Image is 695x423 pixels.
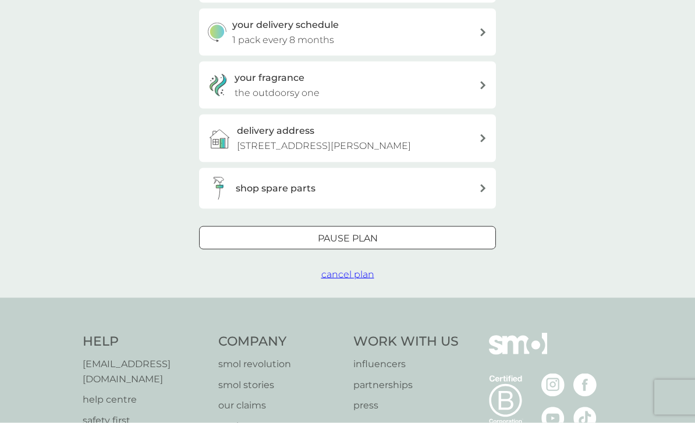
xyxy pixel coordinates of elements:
[83,333,207,351] h4: Help
[541,374,565,397] img: visit the smol Instagram page
[321,267,374,282] button: cancel plan
[235,70,304,86] h3: your fragrance
[218,333,342,351] h4: Company
[199,62,496,109] a: your fragrancethe outdoorsy one
[199,168,496,209] button: shop spare parts
[218,398,342,413] a: our claims
[489,333,547,372] img: smol
[232,33,334,48] p: 1 pack every 8 months
[353,398,459,413] a: press
[321,269,374,280] span: cancel plan
[353,378,459,393] a: partnerships
[83,357,207,386] a: [EMAIL_ADDRESS][DOMAIN_NAME]
[218,378,342,393] a: smol stories
[318,231,378,246] p: Pause plan
[199,226,496,250] button: Pause plan
[232,17,339,33] h3: your delivery schedule
[236,181,315,196] h3: shop spare parts
[573,374,597,397] img: visit the smol Facebook page
[235,86,320,101] p: the outdoorsy one
[83,392,207,407] a: help centre
[353,333,459,351] h4: Work With Us
[199,115,496,162] a: delivery address[STREET_ADDRESS][PERSON_NAME]
[237,123,314,138] h3: delivery address
[237,138,411,154] p: [STREET_ADDRESS][PERSON_NAME]
[199,9,496,56] button: your delivery schedule1 pack every 8 months
[218,357,342,372] a: smol revolution
[353,357,459,372] a: influencers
